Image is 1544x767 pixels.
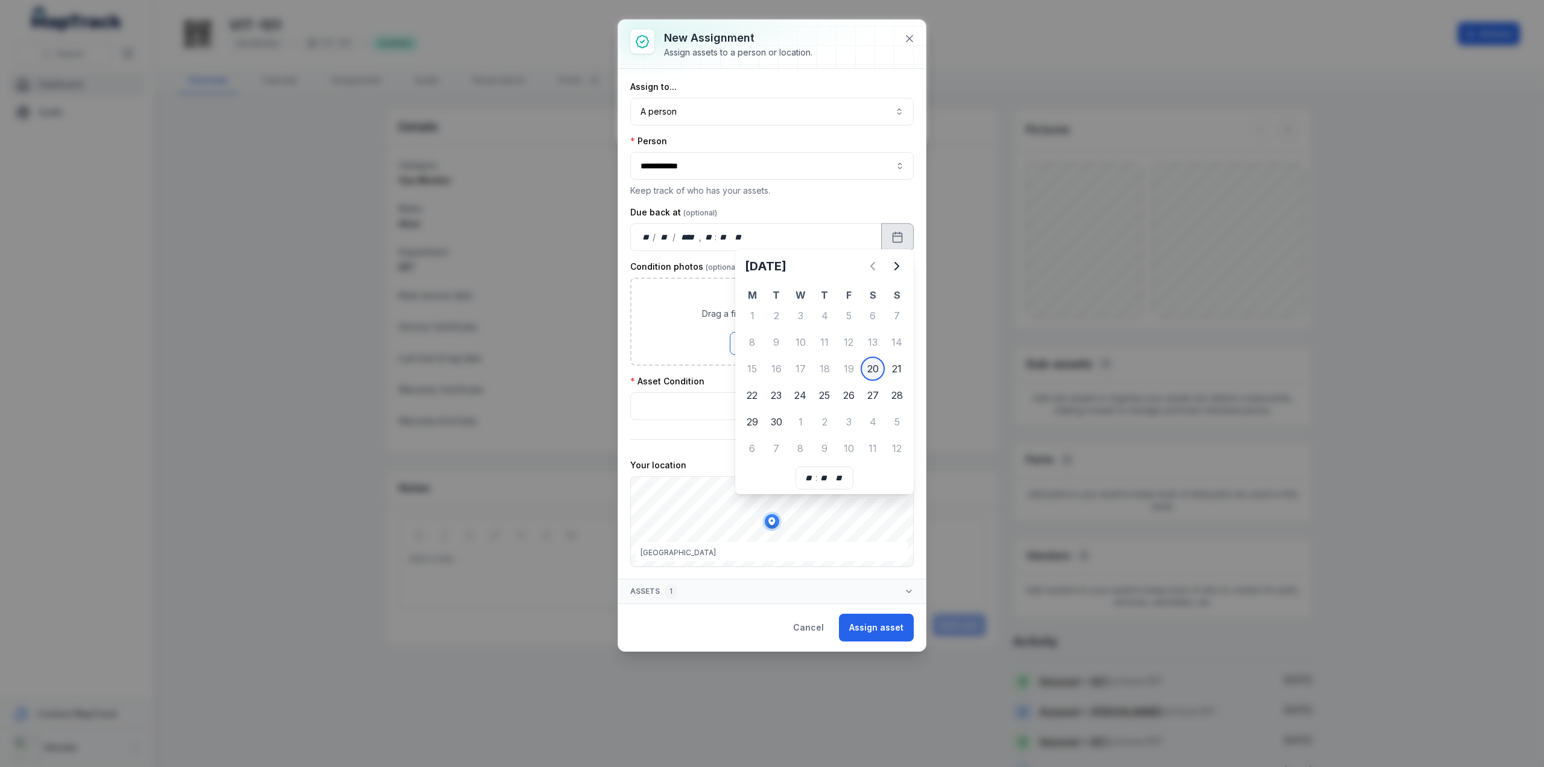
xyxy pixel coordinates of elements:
[788,304,812,328] div: 3
[818,472,831,484] div: minute,
[812,304,837,328] div: Thursday 4 September 2025
[745,258,861,275] h2: [DATE]
[885,254,909,278] button: Next
[740,288,764,302] th: M
[740,330,764,354] div: 8
[812,330,837,354] div: Thursday 11 September 2025
[861,436,885,460] div: 11
[764,383,788,407] div: Tuesday 23 September 2025
[885,304,909,328] div: Sunday 7 September 2025
[812,357,837,381] div: 18
[740,304,764,328] div: Monday 1 September 2025
[885,304,909,328] div: 7
[812,410,837,434] div: Thursday 2 October 2025
[764,288,788,302] th: T
[837,383,861,407] div: 26
[812,436,837,460] div: 9
[657,231,673,243] div: month,
[788,304,812,328] div: Wednesday 3 September 2025
[703,231,715,243] div: hour,
[664,46,812,59] div: Assign assets to a person or location.
[630,261,739,273] label: Condition photos
[740,357,764,381] div: 15
[861,288,885,302] th: S
[630,135,667,147] label: Person
[631,477,914,567] canvas: Map
[764,357,788,381] div: Tuesday 16 September 2025
[740,304,764,328] div: 1
[740,357,764,381] div: Monday 15 September 2025
[812,288,837,302] th: T
[630,375,704,387] label: Asset Condition
[788,330,812,354] div: Wednesday 10 September 2025
[861,383,885,407] div: Saturday 27 September 2025
[764,304,788,328] div: Tuesday 2 September 2025
[861,330,885,354] div: Saturday 13 September 2025
[812,330,837,354] div: 11
[740,410,764,434] div: Monday 29 September 2025
[630,81,677,93] label: Assign to...
[861,410,885,434] div: 4
[885,383,909,407] div: Sunday 28 September 2025
[837,330,861,354] div: 12
[885,330,909,354] div: Sunday 14 September 2025
[812,436,837,460] div: Thursday 9 October 2025
[641,548,716,557] span: [GEOGRAPHIC_DATA]
[630,185,914,197] p: Keep track of who has your assets.
[881,223,914,251] button: Calendar
[764,304,788,328] div: 2
[732,231,745,243] div: am/pm,
[788,288,812,302] th: W
[740,330,764,354] div: Monday 8 September 2025
[885,288,909,302] th: S
[665,584,677,599] div: 1
[740,383,764,407] div: Monday 22 September 2025
[788,436,812,460] div: 8
[812,383,837,407] div: 25
[861,357,885,381] div: 20
[788,330,812,354] div: 10
[764,436,788,460] div: Tuesday 7 October 2025
[837,357,861,381] div: 19
[740,383,764,407] div: 22
[837,304,861,328] div: Friday 5 September 2025
[837,383,861,407] div: Friday 26 September 2025
[740,254,909,462] div: September 2025
[812,357,837,381] div: Thursday 18 September 2025
[885,410,909,434] div: 5
[630,459,686,471] label: Your location
[653,231,657,243] div: /
[861,436,885,460] div: Saturday 11 October 2025
[861,304,885,328] div: Saturday 6 September 2025
[788,357,812,381] div: Wednesday 17 September 2025
[630,206,717,218] label: Due back at
[885,383,909,407] div: 28
[677,231,699,243] div: year,
[740,410,764,434] div: 29
[788,410,812,434] div: 1
[837,357,861,381] div: Friday 19 September 2025
[885,436,909,460] div: Sunday 12 October 2025
[764,410,788,434] div: Tuesday 30 September 2025
[740,254,909,489] div: Calendar
[803,472,815,484] div: hour,
[788,436,812,460] div: Wednesday 8 October 2025
[839,614,914,641] button: Assign asset
[885,357,909,381] div: Sunday 21 September 2025
[764,383,788,407] div: 23
[861,383,885,407] div: 27
[788,383,812,407] div: 24
[788,410,812,434] div: Wednesday 1 October 2025
[788,357,812,381] div: 17
[764,436,788,460] div: 7
[861,330,885,354] div: 13
[837,436,861,460] div: 10
[861,304,885,328] div: 6
[837,410,861,434] div: Friday 3 October 2025
[718,231,730,243] div: minute,
[815,472,818,484] div: :
[812,410,837,434] div: 2
[812,304,837,328] div: 4
[837,410,861,434] div: 3
[699,231,703,243] div: ,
